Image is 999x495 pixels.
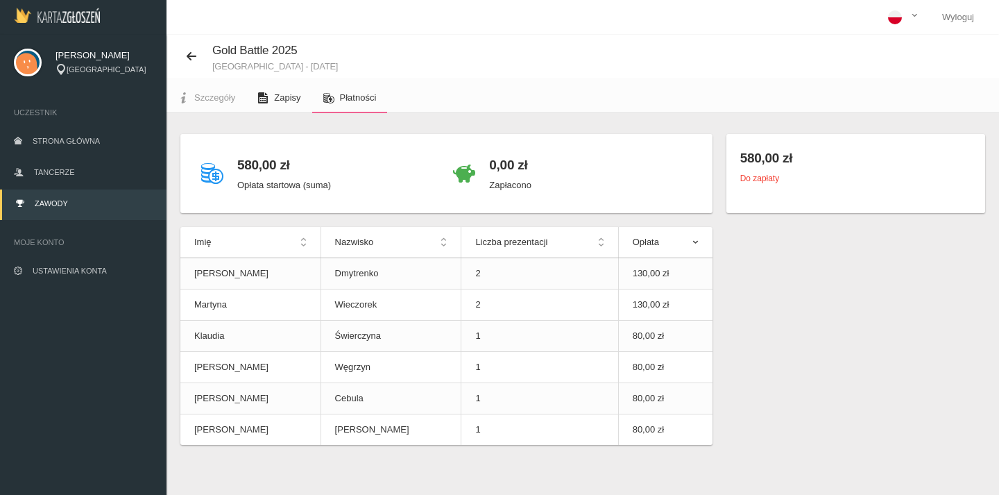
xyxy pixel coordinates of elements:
span: Szczegóły [194,92,235,103]
td: Martyna [180,290,321,321]
th: Liczba prezentacji [461,227,618,258]
td: Cebula [321,383,461,414]
span: Zapisy [274,92,300,103]
td: 80,00 zł [618,414,712,446]
h4: 580,00 zł [740,148,971,168]
td: [PERSON_NAME] [180,383,321,414]
td: 1 [461,414,618,446]
p: Zapłacono [489,178,531,192]
td: [PERSON_NAME] [180,352,321,383]
td: 80,00 zł [618,383,712,414]
td: 130,00 zł [618,258,712,290]
span: Gold Battle 2025 [212,44,298,57]
span: Moje konto [14,235,153,249]
td: [PERSON_NAME] [180,414,321,446]
td: 1 [461,321,618,352]
span: [PERSON_NAME] [55,49,153,62]
img: svg [14,49,42,76]
td: [PERSON_NAME] [180,258,321,290]
span: Strona główna [33,137,100,145]
td: Klaudia [180,321,321,352]
td: Węgrzyn [321,352,461,383]
small: Do zapłaty [740,174,779,183]
td: 80,00 zł [618,352,712,383]
td: 1 [461,383,618,414]
a: Szczegóły [166,83,246,113]
p: Opłata startowa (suma) [237,178,331,192]
div: [GEOGRAPHIC_DATA] [55,64,153,76]
span: Tancerze [34,168,74,176]
h4: 580,00 zł [237,155,331,175]
td: 1 [461,352,618,383]
small: [GEOGRAPHIC_DATA] - [DATE] [212,62,338,71]
td: [PERSON_NAME] [321,414,461,446]
td: 2 [461,290,618,321]
span: Ustawienia konta [33,267,107,275]
td: 80,00 zł [618,321,712,352]
td: Dmytrenko [321,258,461,290]
td: 130,00 zł [618,290,712,321]
span: Uczestnik [14,106,153,119]
span: Zawody [35,199,68,208]
td: Świerczyna [321,321,461,352]
h4: 0,00 zł [489,155,531,175]
a: Płatności [312,83,388,113]
th: Nazwisko [321,227,461,258]
td: 2 [461,258,618,290]
span: Płatności [340,92,377,103]
img: Logo [14,8,100,23]
th: Opłata [618,227,712,258]
td: Wieczorek [321,290,461,321]
th: Imię [180,227,321,258]
a: Zapisy [246,83,311,113]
